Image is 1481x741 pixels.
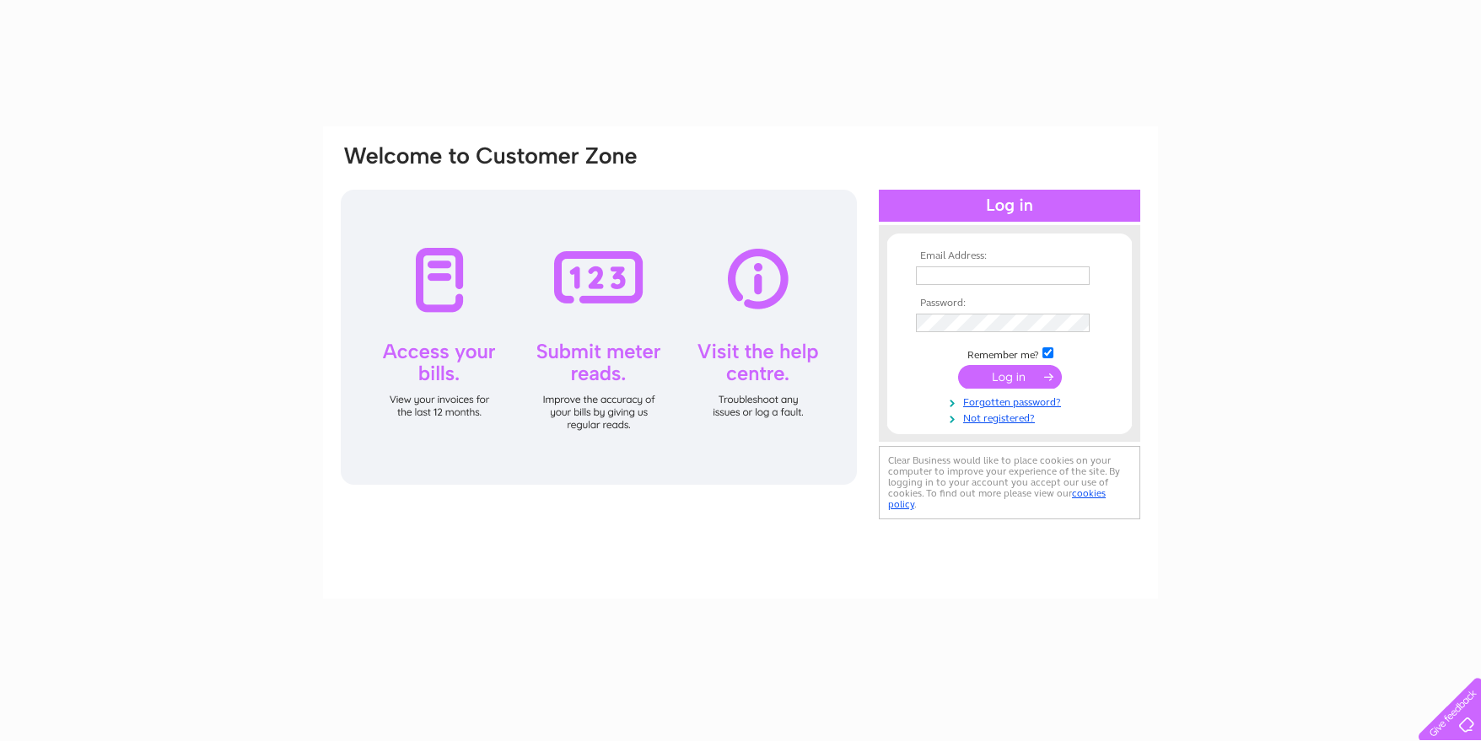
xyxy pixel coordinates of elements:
a: cookies policy [888,487,1106,510]
div: Clear Business would like to place cookies on your computer to improve your experience of the sit... [879,446,1140,519]
th: Password: [912,298,1107,309]
a: Not registered? [916,409,1107,425]
th: Email Address: [912,250,1107,262]
td: Remember me? [912,345,1107,362]
a: Forgotten password? [916,393,1107,409]
input: Submit [958,365,1062,389]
